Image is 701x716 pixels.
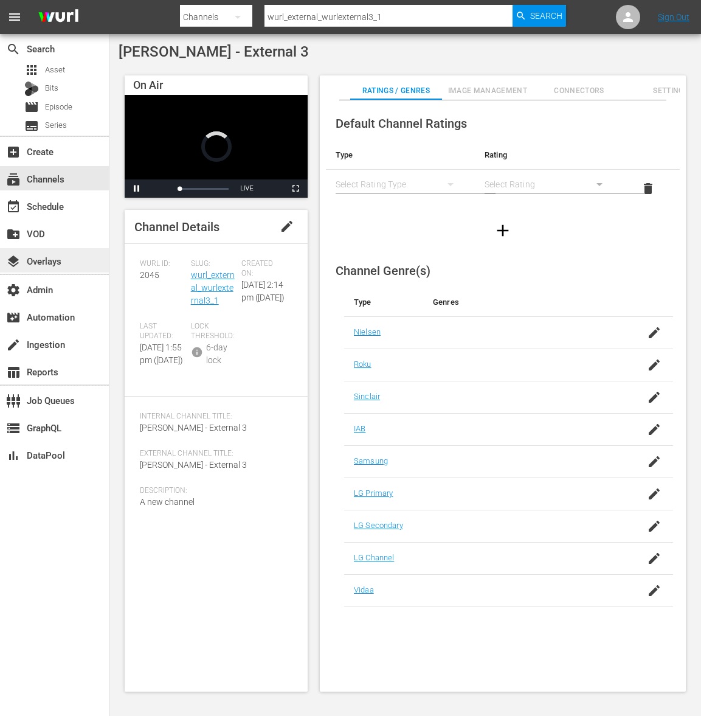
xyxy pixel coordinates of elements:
span: Default Channel Ratings [336,116,467,131]
span: Connectors [533,85,625,97]
div: Video Player [125,95,308,198]
span: Wurl ID: [140,259,185,269]
a: Sinclair [354,392,380,401]
span: Asset [24,63,39,77]
a: LG Primary [354,488,393,498]
span: Create [6,145,21,159]
button: Pause [125,179,149,198]
span: GraphQL [6,421,21,436]
button: Picture-in-Picture [259,179,283,198]
span: Schedule [6,200,21,214]
span: DataPool [6,448,21,463]
span: Ratings / Genres [350,85,442,97]
div: 6-day lock [206,341,236,367]
span: Created On: [241,259,286,279]
span: Search [530,5,562,27]
span: edit [280,219,294,234]
th: Genres [423,288,635,317]
span: Channels [6,172,21,187]
th: Rating [475,141,624,170]
button: delete [634,174,663,203]
span: Last Updated: [140,322,185,341]
button: Search [513,5,566,27]
a: IAB [354,424,365,433]
span: [PERSON_NAME] - External 3 [140,423,247,433]
span: Reports [6,365,21,380]
span: [PERSON_NAME] - External 3 [119,43,309,60]
span: delete [641,181,655,196]
span: Series [45,119,67,131]
span: [DATE] 2:14 pm ([DATE]) [241,280,285,302]
span: Lock Threshold: [191,322,236,341]
span: Ingestion [6,338,21,352]
a: Samsung [354,456,388,465]
span: Channel Details [134,220,219,234]
th: Type [326,141,475,170]
span: Slug: [191,259,236,269]
button: Fullscreen [283,179,308,198]
span: Image Management [442,85,534,97]
span: menu [7,10,22,24]
span: Channel Genre(s) [336,263,430,278]
button: Seek to live, currently behind live [235,179,259,198]
a: Nielsen [354,327,381,336]
span: [DATE] 1:55 pm ([DATE]) [140,342,183,365]
span: Internal Channel Title: [140,412,286,422]
a: Vidaa [354,585,374,594]
span: info [191,346,203,358]
span: Job Queues [6,394,21,408]
table: simple table [326,141,680,207]
span: 2045 [140,270,159,280]
span: Overlays [6,254,21,269]
button: edit [272,212,302,241]
span: Description: [140,486,286,496]
span: Search [6,42,21,57]
span: Episode [24,100,39,114]
span: On Air [133,78,163,91]
span: LIVE [240,185,254,192]
span: External Channel Title: [140,449,286,459]
div: Progress Bar [179,188,229,190]
a: Roku [354,360,371,369]
span: Episode [45,101,72,113]
div: Bits [24,82,39,96]
span: [PERSON_NAME] - External 3 [140,460,247,470]
th: Type [344,288,423,317]
span: VOD [6,227,21,242]
span: Bits [45,82,58,94]
a: LG Secondary [354,521,403,530]
a: Sign Out [658,12,689,22]
span: Automation [6,310,21,325]
span: A new channel [140,497,195,507]
span: Admin [6,283,21,297]
span: Asset [45,64,65,76]
span: Series [24,119,39,133]
a: wurl_external_wurlexternal3_1 [191,270,235,305]
img: ans4CAIJ8jUAAAAAAAAAAAAAAAAAAAAAAAAgQb4GAAAAAAAAAAAAAAAAAAAAAAAAJMjXAAAAAAAAAAAAAAAAAAAAAAAAgAT5G... [29,3,88,32]
a: LG Channel [354,553,394,562]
